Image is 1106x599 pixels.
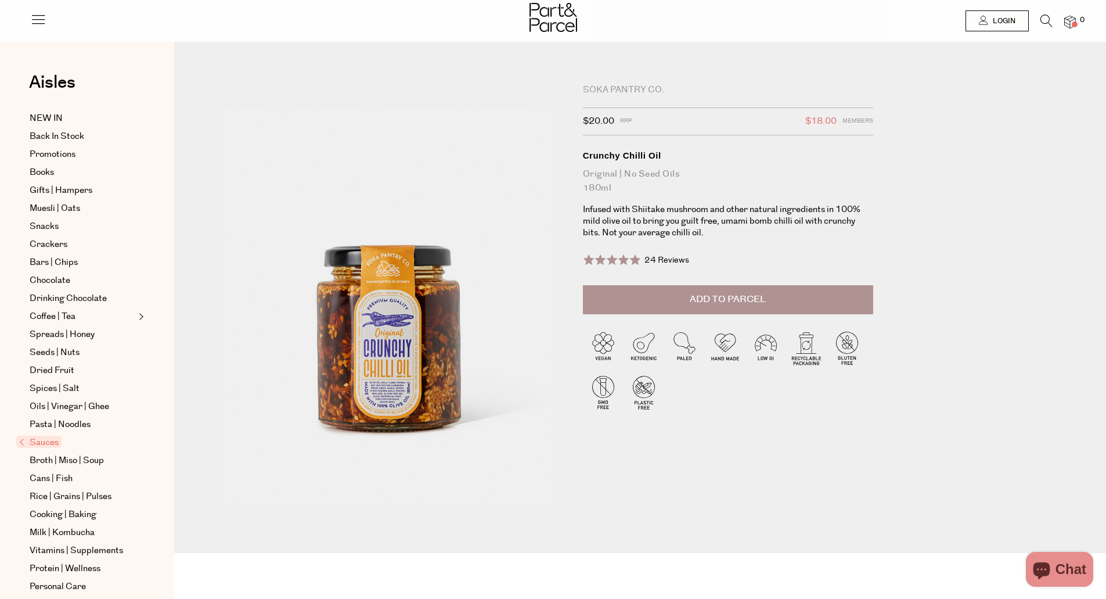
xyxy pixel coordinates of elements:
[30,220,59,234] span: Snacks
[30,166,135,180] a: Books
[30,112,63,125] span: NEW IN
[644,254,689,266] span: 24 Reviews
[30,292,107,306] span: Drinking Chocolate
[30,346,80,360] span: Seeds | Nuts
[30,274,135,288] a: Chocolate
[30,472,135,486] a: Cans | Fish
[30,184,92,198] span: Gifts | Hampers
[30,526,135,540] a: Milk | Kombucha
[30,328,95,342] span: Spreads | Honey
[30,454,104,468] span: Broth | Miso | Soup
[30,238,67,252] span: Crackers
[30,544,135,558] a: Vitamins | Supplements
[664,328,705,368] img: P_P-ICONS-Live_Bec_V11_Paleo.svg
[30,112,135,125] a: NEW IN
[30,382,135,396] a: Spices | Salt
[16,436,62,448] span: Sauces
[30,580,135,594] a: Personal Care
[30,364,135,378] a: Dried Fruit
[990,16,1015,26] span: Login
[30,400,109,414] span: Oils | Vinegar | Ghee
[583,84,873,96] div: Soka Pantry Co.
[30,220,135,234] a: Snacks
[30,490,135,504] a: Rice | Grains | Pulses
[30,346,135,360] a: Seeds | Nuts
[30,256,78,270] span: Bars | Chips
[30,418,135,432] a: Pasta | Noodles
[30,364,74,378] span: Dried Fruit
[690,293,766,306] span: Add to Parcel
[29,74,75,103] a: Aisles
[624,372,664,413] img: P_P-ICONS-Live_Bec_V11_Plastic_Free.svg
[583,114,614,129] span: $20.00
[30,238,135,252] a: Crackers
[583,372,624,413] img: P_P-ICONS-Live_Bec_V11_GMO_Free.svg
[30,310,75,324] span: Coffee | Tea
[30,292,135,306] a: Drinking Chocolate
[805,114,837,129] span: $18.00
[1022,552,1097,590] inbox-online-store-chat: Shopify online store chat
[30,508,96,522] span: Cooking | Baking
[583,204,873,239] p: Infused with Shiitake mushroom and other natural ingredients in 100% mild olive oil to bring you ...
[30,130,84,144] span: Back In Stock
[30,544,123,558] span: Vitamins | Supplements
[827,328,867,368] img: P_P-ICONS-Live_Bec_V11_Gluten_Free.svg
[30,418,91,432] span: Pasta | Noodles
[30,166,54,180] span: Books
[30,202,135,216] a: Muesli | Oats
[30,148,75,162] span: Promotions
[705,328,745,368] img: P_P-ICONS-Live_Bec_V11_Handmade.svg
[136,310,144,324] button: Expand/Collapse Coffee | Tea
[30,562,135,576] a: Protein | Wellness
[30,580,86,594] span: Personal Care
[842,114,873,129] span: Members
[209,88,565,510] img: Crunchy Chilli Oil
[30,148,135,162] a: Promotions
[30,400,135,414] a: Oils | Vinegar | Ghee
[30,508,135,522] a: Cooking | Baking
[624,328,664,368] img: P_P-ICONS-Live_Bec_V11_Ketogenic.svg
[1077,15,1087,26] span: 0
[30,490,111,504] span: Rice | Grains | Pulses
[620,114,632,129] span: RRP
[30,310,135,324] a: Coffee | Tea
[786,328,827,368] img: P_P-ICONS-Live_Bec_V11_Recyclable_Packaging.svg
[30,184,135,198] a: Gifts | Hampers
[583,167,873,195] div: Original | No Seed Oils 180ml
[29,70,75,95] span: Aisles
[583,150,873,162] div: Crunchy Chilli Oil
[1064,16,1076,28] a: 0
[583,285,873,314] button: Add to Parcel
[745,328,786,368] img: P_P-ICONS-Live_Bec_V11_Low_Gi.svg
[529,3,577,32] img: Part&Parcel
[30,562,100,576] span: Protein | Wellness
[30,130,135,144] a: Back In Stock
[30,382,80,396] span: Spices | Salt
[30,202,80,216] span: Muesli | Oats
[30,526,95,540] span: Milk | Kombucha
[30,472,73,486] span: Cans | Fish
[30,274,70,288] span: Chocolate
[19,436,135,450] a: Sauces
[30,256,135,270] a: Bars | Chips
[30,454,135,468] a: Broth | Miso | Soup
[583,328,624,368] img: P_P-ICONS-Live_Bec_V11_Vegan.svg
[30,328,135,342] a: Spreads | Honey
[966,10,1029,31] a: Login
